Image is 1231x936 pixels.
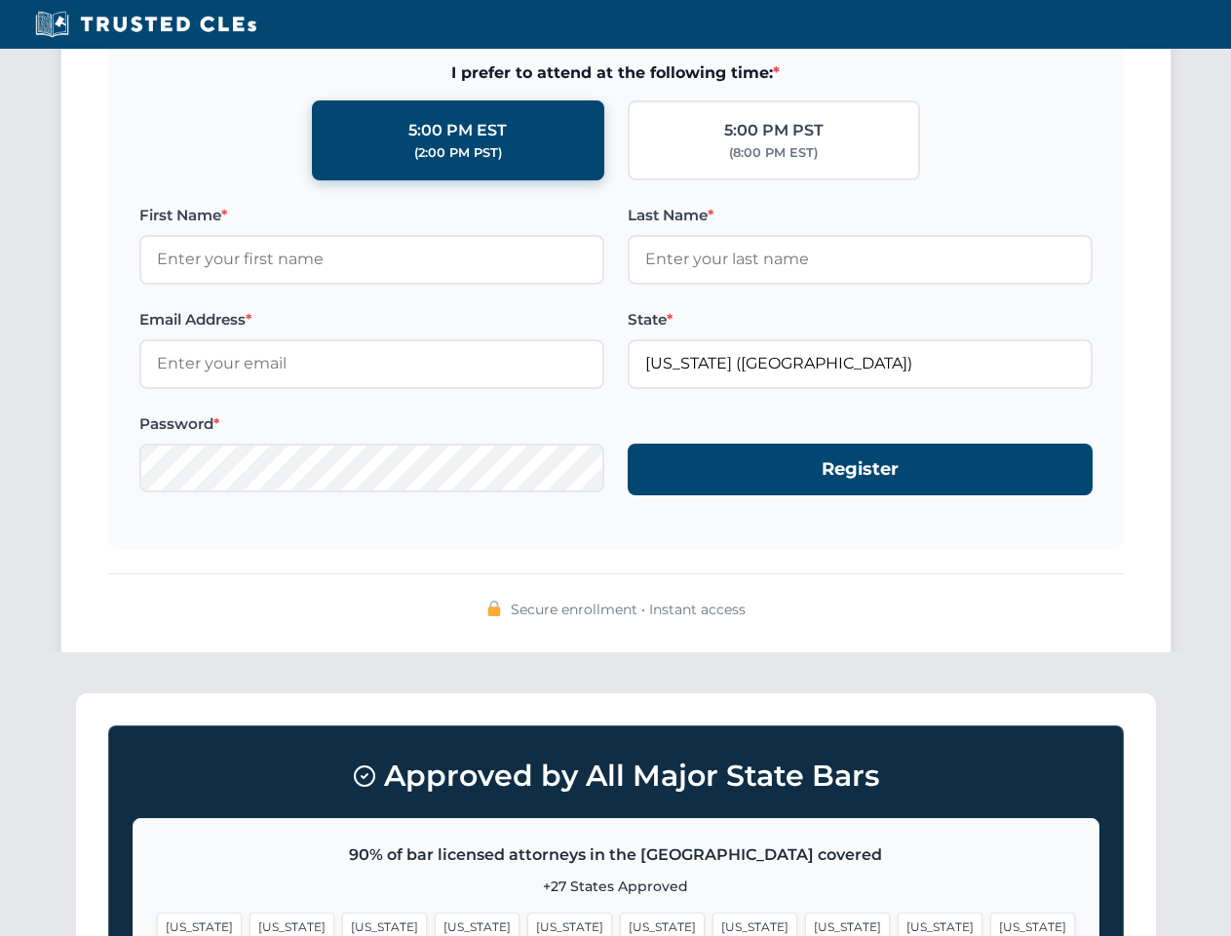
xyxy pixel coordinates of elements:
[729,143,818,163] div: (8:00 PM EST)
[628,308,1093,331] label: State
[486,601,502,616] img: 🔒
[414,143,502,163] div: (2:00 PM PST)
[139,60,1093,86] span: I prefer to attend at the following time:
[511,599,746,620] span: Secure enrollment • Instant access
[724,118,824,143] div: 5:00 PM PST
[628,444,1093,495] button: Register
[157,842,1075,868] p: 90% of bar licensed attorneys in the [GEOGRAPHIC_DATA] covered
[133,750,1099,802] h3: Approved by All Major State Bars
[139,204,604,227] label: First Name
[29,10,262,39] img: Trusted CLEs
[628,204,1093,227] label: Last Name
[408,118,507,143] div: 5:00 PM EST
[139,412,604,436] label: Password
[628,235,1093,284] input: Enter your last name
[628,339,1093,388] input: Florida (FL)
[157,876,1075,897] p: +27 States Approved
[139,339,604,388] input: Enter your email
[139,235,604,284] input: Enter your first name
[139,308,604,331] label: Email Address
